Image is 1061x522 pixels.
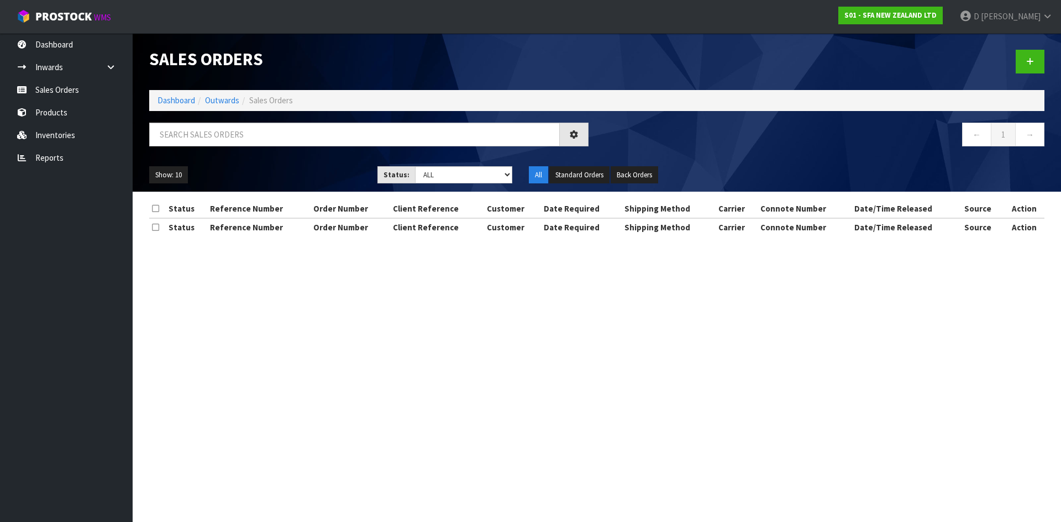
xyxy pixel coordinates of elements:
a: ← [962,123,991,146]
span: [PERSON_NAME] [981,11,1041,22]
th: Order Number [311,218,390,236]
th: Date Required [541,218,622,236]
th: Action [1004,218,1044,236]
nav: Page navigation [605,123,1044,150]
th: Source [962,218,1005,236]
span: ProStock [35,9,92,24]
th: Order Number [311,200,390,218]
strong: Status: [384,170,409,180]
th: Shipping Method [622,200,716,218]
th: Connote Number [758,218,852,236]
th: Status [166,200,207,218]
th: Customer [484,218,541,236]
th: Date Required [541,200,622,218]
a: Dashboard [157,95,195,106]
th: Action [1004,200,1044,218]
th: Status [166,218,207,236]
button: All [529,166,548,184]
th: Carrier [716,218,758,236]
th: Date/Time Released [852,218,962,236]
th: Customer [484,200,541,218]
span: Sales Orders [249,95,293,106]
button: Standard Orders [549,166,610,184]
th: Reference Number [207,218,311,236]
th: Reference Number [207,200,311,218]
th: Client Reference [390,218,484,236]
th: Date/Time Released [852,200,962,218]
a: Outwards [205,95,239,106]
small: WMS [94,12,111,23]
a: → [1015,123,1044,146]
button: Show: 10 [149,166,188,184]
img: cube-alt.png [17,9,30,23]
span: D [974,11,979,22]
h1: Sales Orders [149,50,589,68]
th: Connote Number [758,200,852,218]
button: Back Orders [611,166,658,184]
th: Client Reference [390,200,484,218]
th: Shipping Method [622,218,716,236]
th: Source [962,200,1005,218]
th: Carrier [716,200,758,218]
input: Search sales orders [149,123,560,146]
a: 1 [991,123,1016,146]
strong: S01 - SFA NEW ZEALAND LTD [844,10,937,20]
